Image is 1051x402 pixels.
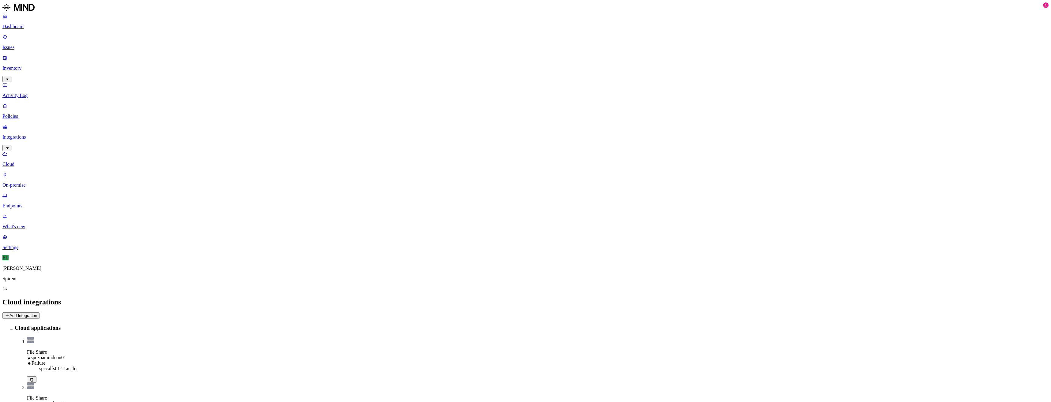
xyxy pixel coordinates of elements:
span: File Share [27,349,47,355]
a: MIND [2,2,1049,13]
p: Cloud [2,162,1049,167]
p: Issues [2,45,1049,50]
a: Settings [2,234,1049,250]
p: Spirent [2,276,1049,281]
span: File Share [27,395,47,400]
a: Issues [2,34,1049,50]
p: Integrations [2,134,1049,140]
p: Endpoints [2,203,1049,209]
a: Dashboard [2,13,1049,29]
img: azure-files.svg [27,337,34,343]
a: Endpoints [2,193,1049,209]
a: Integrations [2,124,1049,150]
a: Inventory [2,55,1049,81]
h2: Cloud integrations [2,298,1049,306]
p: Settings [2,245,1049,250]
img: MIND [2,2,35,12]
a: Activity Log [2,82,1049,98]
p: Activity Log [2,93,1049,98]
a: Policies [2,103,1049,119]
span: EL [2,255,9,260]
div: 1 [1043,2,1049,8]
p: On-premise [2,182,1049,188]
p: Dashboard [2,24,1049,29]
span: spczoamindcon01 [31,355,66,360]
a: What's new [2,214,1049,229]
p: Inventory [2,65,1049,71]
h3: Cloud applications [15,325,1049,331]
button: Add Integration [2,312,40,319]
p: What's new [2,224,1049,229]
span: spccalfs01-Transfer [39,366,78,371]
a: On-premise [2,172,1049,188]
span: Failure [32,360,45,366]
p: Policies [2,114,1049,119]
img: azure-files.svg [27,383,34,389]
a: Cloud [2,151,1049,167]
